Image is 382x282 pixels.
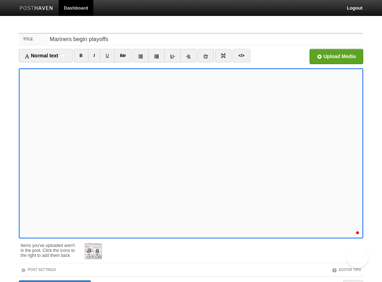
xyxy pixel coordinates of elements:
[332,268,361,272] a: Editor Tips
[19,34,48,45] label: Title
[114,49,132,62] a: Str
[100,49,115,62] a: U
[346,247,368,268] iframe: Help Scout Beacon - Open
[88,49,100,62] a: I
[85,243,102,260] img: thumb_Bliss.jpg
[21,268,56,272] a: Post Settings
[24,53,58,58] span: Normal text
[20,6,53,11] img: Posthaven-bar
[233,49,250,62] a: </>
[21,239,78,258] div: Items you've uploaded aren't in the post. Click the icons to the right to add them back.
[74,49,88,62] a: B
[120,53,126,58] del: Str
[221,53,226,58] img: pagebreak-icon.png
